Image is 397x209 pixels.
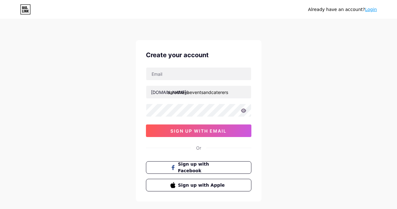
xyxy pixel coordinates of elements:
input: username [146,86,251,98]
a: Login [365,7,377,12]
span: Sign up with Apple [178,182,227,189]
div: [DOMAIN_NAME]/ [151,89,188,96]
button: Sign up with Apple [146,179,251,191]
span: sign up with email [170,128,227,134]
input: Email [146,68,251,80]
button: Sign up with Facebook [146,161,251,174]
div: Already have an account? [308,6,377,13]
button: sign up with email [146,124,251,137]
div: Or [196,145,201,151]
span: Sign up with Facebook [178,161,227,174]
div: Create your account [146,50,251,60]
